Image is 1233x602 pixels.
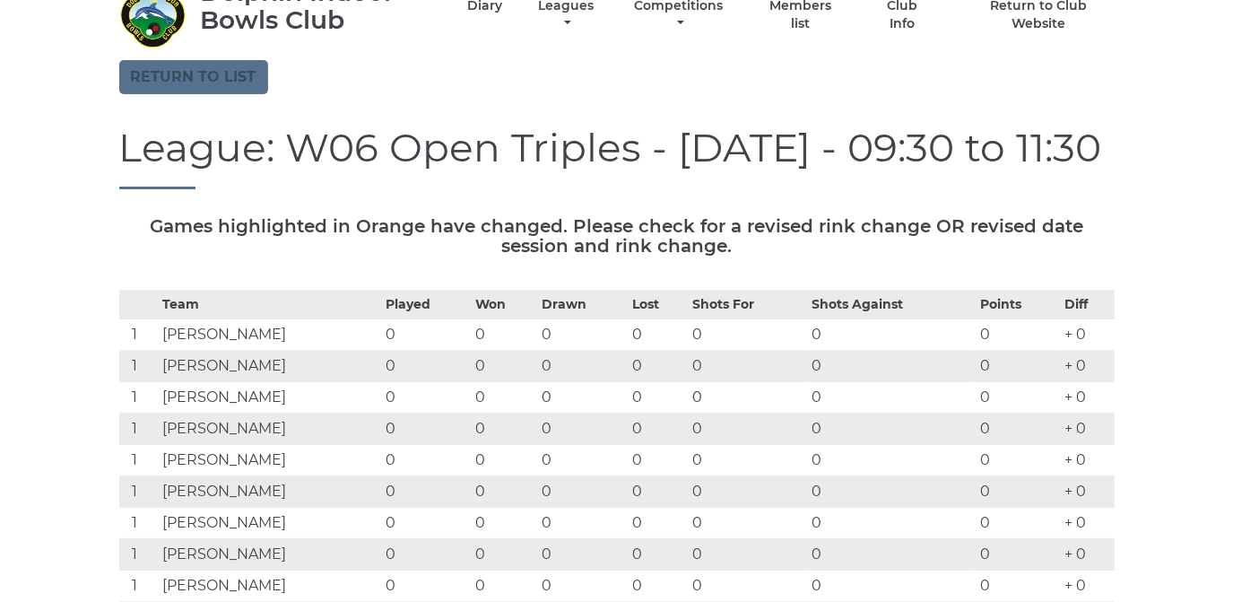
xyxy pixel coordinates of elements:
[628,571,688,602] td: 0
[537,351,628,382] td: 0
[381,508,472,539] td: 0
[807,351,976,382] td: 0
[471,571,537,602] td: 0
[381,571,472,602] td: 0
[1060,476,1115,508] td: + 0
[537,319,628,351] td: 0
[537,571,628,602] td: 0
[119,571,159,602] td: 1
[119,508,159,539] td: 1
[628,539,688,571] td: 0
[1060,508,1115,539] td: + 0
[471,539,537,571] td: 0
[158,291,381,319] th: Team
[381,382,472,414] td: 0
[807,476,976,508] td: 0
[537,291,628,319] th: Drawn
[976,539,1060,571] td: 0
[471,291,537,319] th: Won
[807,539,976,571] td: 0
[471,319,537,351] td: 0
[1060,445,1115,476] td: + 0
[537,539,628,571] td: 0
[628,319,688,351] td: 0
[471,382,537,414] td: 0
[807,445,976,476] td: 0
[688,291,807,319] th: Shots For
[628,382,688,414] td: 0
[119,414,159,445] td: 1
[1060,319,1115,351] td: + 0
[976,351,1060,382] td: 0
[807,382,976,414] td: 0
[807,414,976,445] td: 0
[158,508,381,539] td: [PERSON_NAME]
[1060,351,1115,382] td: + 0
[976,508,1060,539] td: 0
[628,291,688,319] th: Lost
[119,319,159,351] td: 1
[628,445,688,476] td: 0
[158,382,381,414] td: [PERSON_NAME]
[688,351,807,382] td: 0
[628,351,688,382] td: 0
[688,571,807,602] td: 0
[471,508,537,539] td: 0
[688,476,807,508] td: 0
[381,539,472,571] td: 0
[1060,382,1115,414] td: + 0
[381,291,472,319] th: Played
[976,476,1060,508] td: 0
[537,476,628,508] td: 0
[158,414,381,445] td: [PERSON_NAME]
[807,571,976,602] td: 0
[537,382,628,414] td: 0
[158,319,381,351] td: [PERSON_NAME]
[119,126,1115,189] h1: League: W06 Open Triples - [DATE] - 09:30 to 11:30
[381,476,472,508] td: 0
[158,476,381,508] td: [PERSON_NAME]
[807,319,976,351] td: 0
[976,414,1060,445] td: 0
[688,445,807,476] td: 0
[381,351,472,382] td: 0
[381,445,472,476] td: 0
[688,539,807,571] td: 0
[688,508,807,539] td: 0
[628,414,688,445] td: 0
[158,351,381,382] td: [PERSON_NAME]
[119,539,159,571] td: 1
[976,319,1060,351] td: 0
[688,382,807,414] td: 0
[119,476,159,508] td: 1
[688,414,807,445] td: 0
[688,319,807,351] td: 0
[119,351,159,382] td: 1
[976,291,1060,319] th: Points
[1060,291,1115,319] th: Diff
[158,571,381,602] td: [PERSON_NAME]
[158,539,381,571] td: [PERSON_NAME]
[119,382,159,414] td: 1
[807,508,976,539] td: 0
[628,508,688,539] td: 0
[976,445,1060,476] td: 0
[537,445,628,476] td: 0
[119,445,159,476] td: 1
[119,60,268,94] a: Return to list
[119,216,1115,256] h5: Games highlighted in Orange have changed. Please check for a revised rink change OR revised date ...
[471,476,537,508] td: 0
[976,382,1060,414] td: 0
[471,414,537,445] td: 0
[1060,414,1115,445] td: + 0
[807,291,976,319] th: Shots Against
[1060,571,1115,602] td: + 0
[1060,539,1115,571] td: + 0
[537,414,628,445] td: 0
[628,476,688,508] td: 0
[471,445,537,476] td: 0
[537,508,628,539] td: 0
[158,445,381,476] td: [PERSON_NAME]
[976,571,1060,602] td: 0
[381,319,472,351] td: 0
